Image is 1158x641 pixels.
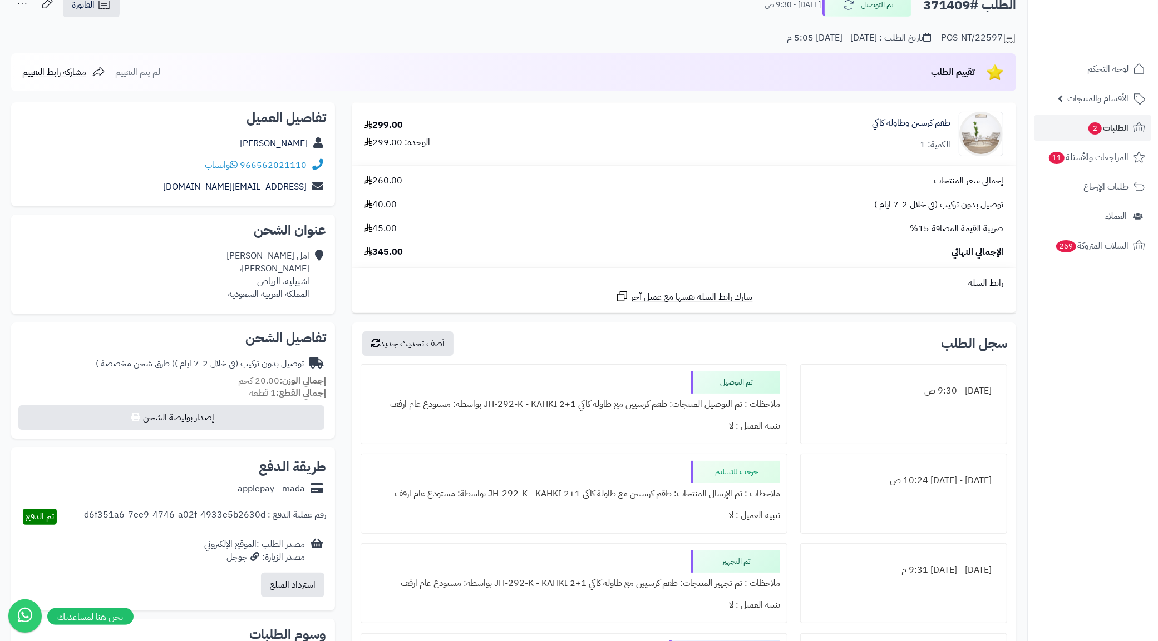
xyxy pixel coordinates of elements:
div: تنبيه العميل : لا [368,505,780,526]
span: 11 [1049,152,1065,164]
span: لم يتم التقييم [115,66,160,79]
span: طلبات الإرجاع [1083,179,1129,195]
div: تم التوصيل [691,371,780,394]
span: تقييم الطلب [931,66,975,79]
button: استرداد المبلغ [261,573,324,597]
span: العملاء [1105,208,1127,224]
span: الطلبات [1087,120,1129,136]
strong: إجمالي القطع: [276,386,326,400]
div: الوحدة: 299.00 [364,136,430,149]
a: [EMAIL_ADDRESS][DOMAIN_NAME] [163,180,307,193]
span: ضريبة القيمة المضافة 15% [910,222,1003,235]
a: طقم كرسين وطاولة كاكي [872,117,950,130]
h2: عنوان الشحن [20,223,326,237]
a: واتساب [205,158,238,172]
strong: إجمالي الوزن: [279,374,326,387]
a: مشاركة رابط التقييم [22,66,105,79]
a: [PERSON_NAME] [240,137,308,150]
h3: سجل الطلب [941,337,1007,350]
div: رابط السلة [356,277,1012,290]
div: خرجت للتسليم [691,461,780,483]
div: ملاحظات : تم تجهيز المنتجات: طقم كرسيين مع طاولة كاكي 1+2 JH-292-K - KAHKI بواسطة: مستودع عام ارفف [368,573,780,594]
span: شارك رابط السلة نفسها مع عميل آخر [632,291,753,304]
a: المراجعات والأسئلة11 [1034,144,1151,171]
span: توصيل بدون تركيب (في خلال 2-7 ايام ) [874,198,1003,211]
div: ملاحظات : تم التوصيل المنتجات: طقم كرسيين مع طاولة كاكي 1+2 JH-292-K - KAHKI بواسطة: مستودع عام ارفف [368,394,780,415]
div: تنبيه العميل : لا [368,415,780,437]
img: logo-2.png [1082,30,1147,53]
a: لوحة التحكم [1034,56,1151,82]
a: السلات المتروكة269 [1034,232,1151,259]
span: لوحة التحكم [1087,61,1129,77]
div: تنبيه العميل : لا [368,594,780,616]
span: 269 [1056,240,1076,252]
div: امل [PERSON_NAME] [PERSON_NAME]، اشبيليه، الرياض المملكة العربية السعودية [226,250,309,300]
span: 40.00 [364,198,397,211]
span: مشاركة رابط التقييم [22,66,86,79]
span: 45.00 [364,222,397,235]
div: توصيل بدون تركيب (في خلال 2-7 ايام ) [96,357,304,370]
div: POS-NT/22597 [941,32,1016,45]
h2: تفاصيل العميل [20,111,326,125]
a: شارك رابط السلة نفسها مع عميل آخر [615,290,753,304]
span: ( طرق شحن مخصصة ) [96,357,175,370]
a: الطلبات2 [1034,115,1151,141]
div: [DATE] - [DATE] 10:24 ص [807,470,1000,491]
h2: وسوم الطلبات [20,628,326,641]
div: تم التجهيز [691,550,780,573]
span: الإجمالي النهائي [952,246,1003,259]
div: [DATE] - 9:30 ص [807,380,1000,402]
span: 2 [1088,122,1102,135]
div: [DATE] - [DATE] 9:31 م [807,559,1000,581]
a: 966562021110 [240,158,307,172]
a: طلبات الإرجاع [1034,173,1151,200]
small: 1 قطعة [249,386,326,400]
div: رقم عملية الدفع : d6f351a6-7ee9-4746-a02f-4933e5b2630d [84,509,326,525]
span: الأقسام والمنتجات [1067,91,1129,106]
div: مصدر الزيارة: جوجل [204,551,305,564]
small: 20.00 كجم [238,374,326,387]
img: 1746967152-1-90x90.jpg [959,112,1003,156]
div: مصدر الطلب :الموقع الإلكتروني [204,538,305,564]
span: المراجعات والأسئلة [1048,150,1129,165]
div: تاريخ الطلب : [DATE] - [DATE] 5:05 م [787,32,931,44]
div: 299.00 [364,119,403,132]
a: العملاء [1034,203,1151,230]
button: أضف تحديث جديد [362,331,454,356]
span: السلات المتروكة [1055,238,1129,254]
div: ملاحظات : تم الإرسال المنتجات: طقم كرسيين مع طاولة كاكي 1+2 JH-292-K - KAHKI بواسطة: مستودع عام ارفف [368,483,780,505]
div: الكمية: 1 [920,138,950,151]
div: applepay - mada [238,483,305,495]
h2: طريقة الدفع [259,460,326,474]
span: 345.00 [364,246,403,259]
span: تم الدفع [26,510,54,523]
span: 260.00 [364,175,402,187]
button: إصدار بوليصة الشحن [18,405,324,430]
h2: تفاصيل الشحن [20,331,326,345]
span: إجمالي سعر المنتجات [934,175,1003,187]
